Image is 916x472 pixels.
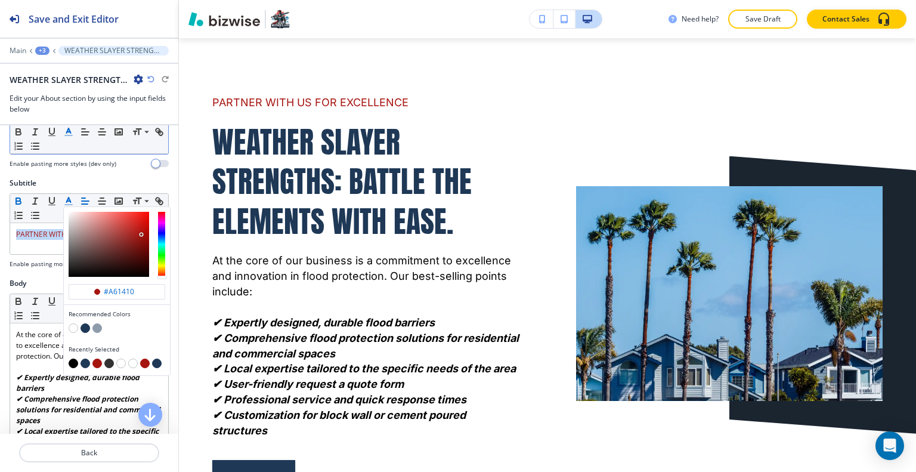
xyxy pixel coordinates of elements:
span: PARTNER WITH US FOR EXCELLENCE [16,229,138,239]
button: Recommended ColorsRecently Selected [60,194,77,208]
span: PARTNER WITH US FOR EXCELLENCE [212,96,409,109]
button: +3 [35,47,49,55]
em: ✔ Customization for block wall or cement poured structures [212,409,468,437]
em: ✔ Comprehensive flood protection solutions for residential and commercial spaces [16,394,162,425]
div: Open Intercom Messenger [875,431,904,460]
span: At the core of our business is a commitment to excellence and innovation in flood protection. Our... [212,254,514,298]
button: Contact Sales [807,10,906,29]
p: Save Draft [744,14,782,24]
p: WEATHER SLAYER STRENGTHS: BATTLE THE ELEMENTS WITH EASE. [64,47,163,55]
h3: Need help? [682,14,719,24]
img: Your Logo [271,10,290,29]
button: Back [19,443,159,462]
em: ✔ Expertly designed, durable flood barriers [212,316,435,329]
h2: Body [10,278,26,289]
h4: Recently Selected [69,345,165,354]
h4: Enable pasting more styles (dev only) [10,260,116,269]
em: ✔ Expertly designed, durable flood barriers [16,372,141,393]
h2: WEATHER SLAYER STRENGTHS: BATTLE THE ELEMENTS WITH EASE. [10,73,129,86]
h4: Recommended Colors [69,310,165,319]
button: Save Draft [728,10,797,29]
button: Main [10,47,26,55]
h2: Subtitle [10,178,36,189]
em: ✔ Professional service and quick response times [212,393,466,406]
em: ✔ Local expertise tailored to the specific needs of the area [212,362,516,375]
h2: Save and Exit Editor [29,12,119,26]
h4: Enable pasting more styles (dev only) [10,159,116,168]
h3: Edit your About section by using the input fields below [10,93,169,115]
img: <p><span style="color: rgb(30, 56, 86);">WEATHER SLAYER STRENGTHS: BATTLE THE ELEMENTS WITH EASE.... [576,186,883,401]
em: ✔ Local expertise tailored to the specific needs of the area [16,426,160,447]
p: Contact Sales [822,14,869,24]
button: WEATHER SLAYER STRENGTHS: BATTLE THE ELEMENTS WITH EASE. [58,46,169,55]
p: Back [20,448,158,458]
span: At the core of our business is a commitment to excellence and innovation in flood protection. Our... [16,329,164,361]
em: ✔ Comprehensive flood protection solutions for residential and commercial spaces [212,332,521,360]
img: Bizwise Logo [188,12,260,26]
span: WEATHER SLAYER STRENGTHS: BATTLE THE ELEMENTS WITH EASE. [212,119,479,243]
em: ✔ User-friendly request a quote form [212,378,404,390]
